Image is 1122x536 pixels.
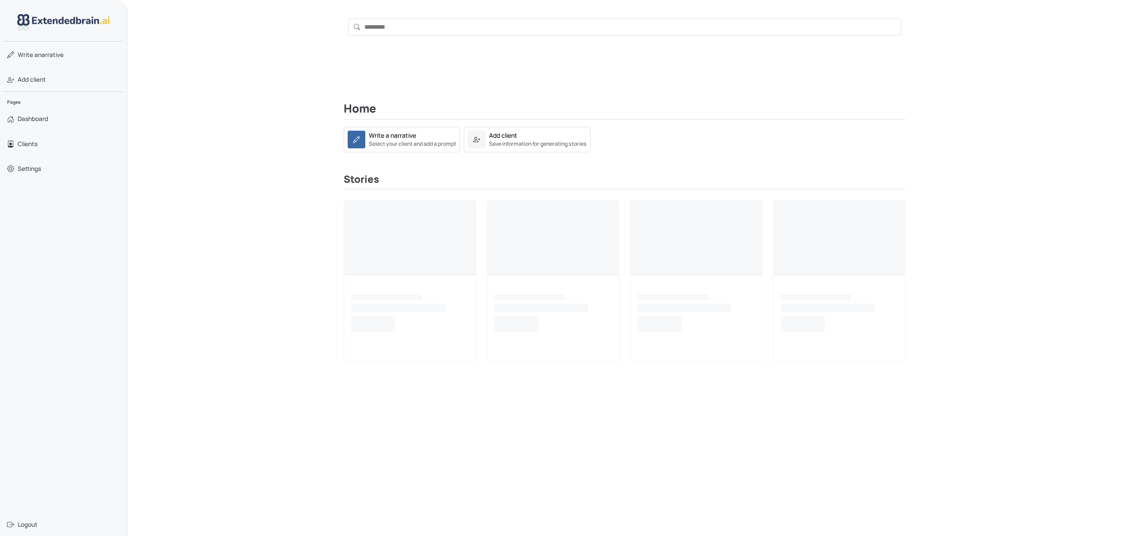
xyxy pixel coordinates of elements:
[369,131,416,140] div: Write a narrative
[464,134,591,143] a: Add clientSave information for generating stories
[369,140,456,148] small: Select your client and add a prompt
[344,127,460,152] a: Write a narrativeSelect your client and add a prompt
[464,127,591,152] a: Add clientSave information for generating stories
[344,102,906,120] h2: Home
[18,51,38,59] span: Write a
[344,174,906,189] h3: Stories
[18,50,64,59] span: narrative
[344,134,460,143] a: Write a narrativeSelect your client and add a prompt
[18,75,46,84] span: Add client
[489,140,587,148] small: Save information for generating stories
[18,140,38,148] span: Clients
[17,14,110,30] img: logo
[18,164,41,173] span: Settings
[18,114,48,123] span: Dashboard
[489,131,517,140] div: Add client
[18,520,38,529] span: Logout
